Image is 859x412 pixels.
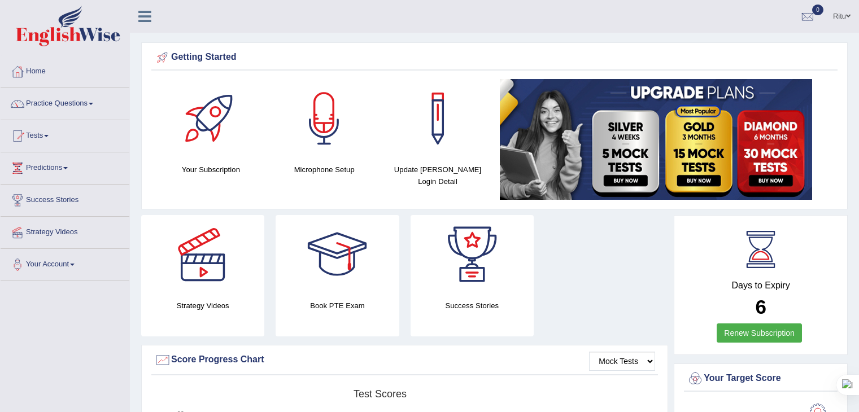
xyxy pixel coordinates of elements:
b: 6 [755,296,766,318]
a: Practice Questions [1,88,129,116]
div: Your Target Score [687,370,835,387]
span: 0 [812,5,823,15]
h4: Microphone Setup [273,164,376,176]
h4: Days to Expiry [687,280,835,291]
a: Success Stories [1,185,129,213]
a: Tests [1,120,129,148]
img: small5.jpg [500,79,812,200]
a: Your Account [1,249,129,277]
a: Home [1,56,129,84]
h4: Strategy Videos [141,300,264,312]
a: Strategy Videos [1,217,129,245]
h4: Update [PERSON_NAME] Login Detail [387,164,489,187]
a: Renew Subscription [717,323,802,343]
div: Score Progress Chart [154,352,655,369]
h4: Success Stories [411,300,534,312]
a: Predictions [1,152,129,181]
div: Getting Started [154,49,835,66]
h4: Book PTE Exam [276,300,399,312]
h4: Your Subscription [160,164,262,176]
tspan: Test scores [354,388,407,400]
